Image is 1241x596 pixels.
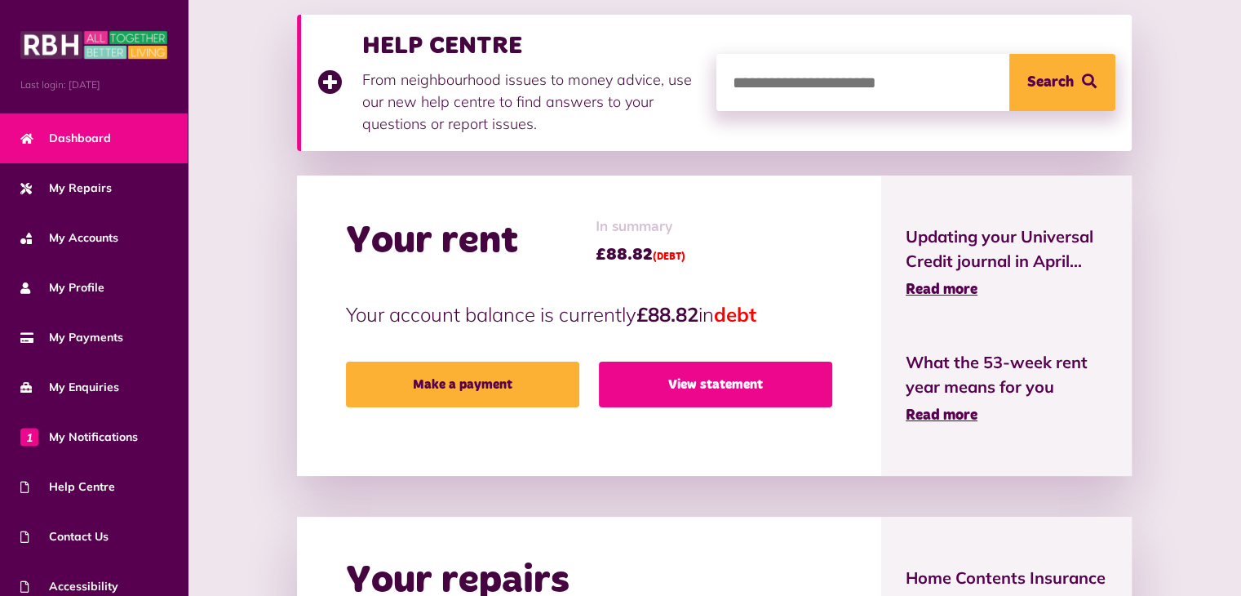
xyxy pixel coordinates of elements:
img: MyRBH [20,29,167,61]
span: Help Centre [20,478,115,496]
span: Updating your Universal Credit journal in April... [906,225,1107,274]
span: Read more [906,282,977,297]
span: In summary [596,216,685,238]
span: £88.82 [596,242,685,267]
h3: HELP CENTRE [362,31,700,60]
span: Contact Us [20,528,109,545]
span: My Profile [20,279,104,296]
span: My Notifications [20,429,138,446]
h2: Your rent [346,218,518,265]
span: My Payments [20,329,123,346]
a: Make a payment [346,362,579,407]
span: Last login: [DATE] [20,78,167,92]
span: What the 53-week rent year means for you [906,350,1107,399]
span: My Enquiries [20,379,119,396]
strong: £88.82 [636,302,698,327]
span: 1 [20,428,38,446]
span: (DEBT) [653,252,685,262]
p: Your account balance is currently in [346,300,832,329]
span: Search [1027,54,1074,111]
span: Dashboard [20,130,111,147]
p: From neighbourhood issues to money advice, use our new help centre to find answers to your questi... [362,69,700,135]
span: My Repairs [20,180,112,197]
span: debt [714,302,756,327]
a: Updating your Universal Credit journal in April... Read more [906,225,1107,301]
button: Search [1009,54,1115,111]
span: Accessibility [20,578,118,595]
span: Read more [906,408,977,423]
span: My Accounts [20,229,118,247]
a: What the 53-week rent year means for you Read more [906,350,1107,427]
a: View statement [599,362,832,407]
